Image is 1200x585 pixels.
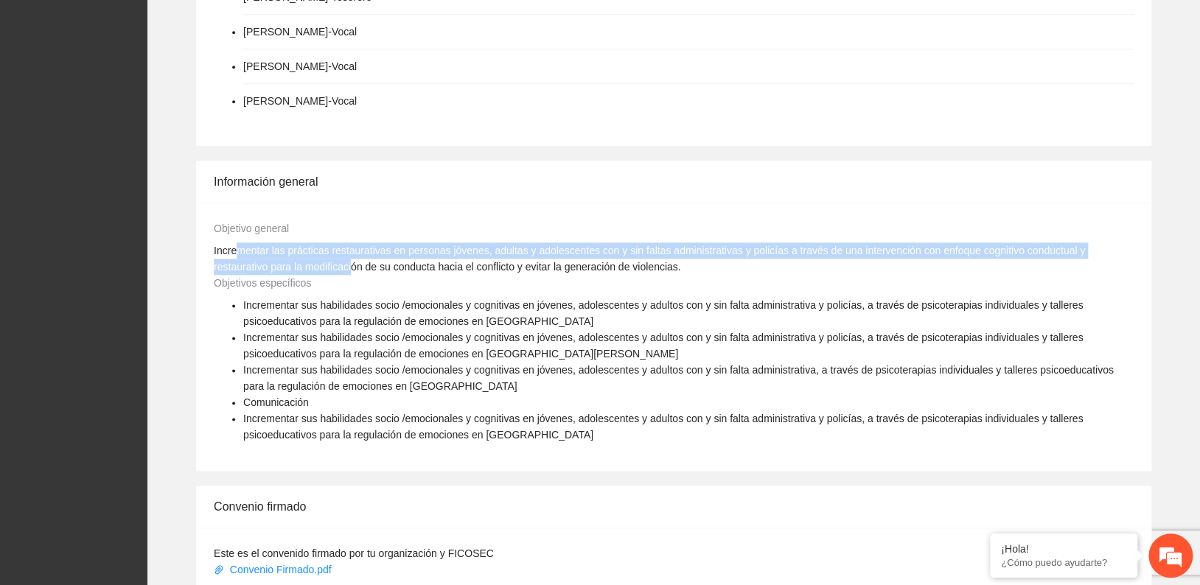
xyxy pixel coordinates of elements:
[243,413,1083,441] span: Incrementar sus habilidades socio /emocionales y cognitivas en jóvenes, adolescentes y adultos co...
[214,547,494,559] span: Este es el convenido firmado por tu organización y FICOSEC
[214,223,289,234] span: Objetivo general
[243,299,1083,327] span: Incrementar sus habilidades socio /emocionales y cognitivas en jóvenes, adolescentes y adultos co...
[243,58,357,74] li: [PERSON_NAME] - Vocal
[214,245,1085,273] span: Incrementar las prácticas restaurativas en personas jóvenes, adultas y adolescentes con y sin fal...
[243,332,1083,360] span: Incrementar sus habilidades socio /emocionales y cognitivas en jóvenes, adolescentes y adultos co...
[214,564,334,575] a: Convenio Firmado.pdf
[243,24,357,40] li: [PERSON_NAME] - Vocal
[1001,557,1126,568] p: ¿Cómo puedo ayudarte?
[242,7,277,43] div: Minimizar ventana de chat en vivo
[214,486,1134,528] div: Convenio firmado
[1001,543,1126,555] div: ¡Hola!
[243,396,309,408] span: Comunicación
[214,277,311,289] span: Objetivos específicos
[243,93,357,109] li: [PERSON_NAME] - Vocal
[7,402,281,454] textarea: Escriba su mensaje y pulse “Intro”
[214,161,1134,203] div: Información general
[243,364,1114,392] span: Incrementar sus habilidades socio /emocionales y cognitivas en jóvenes, adolescentes y adultos co...
[86,197,203,346] span: Estamos en línea.
[77,75,248,94] div: Chatee con nosotros ahora
[214,564,224,575] span: paper-clip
